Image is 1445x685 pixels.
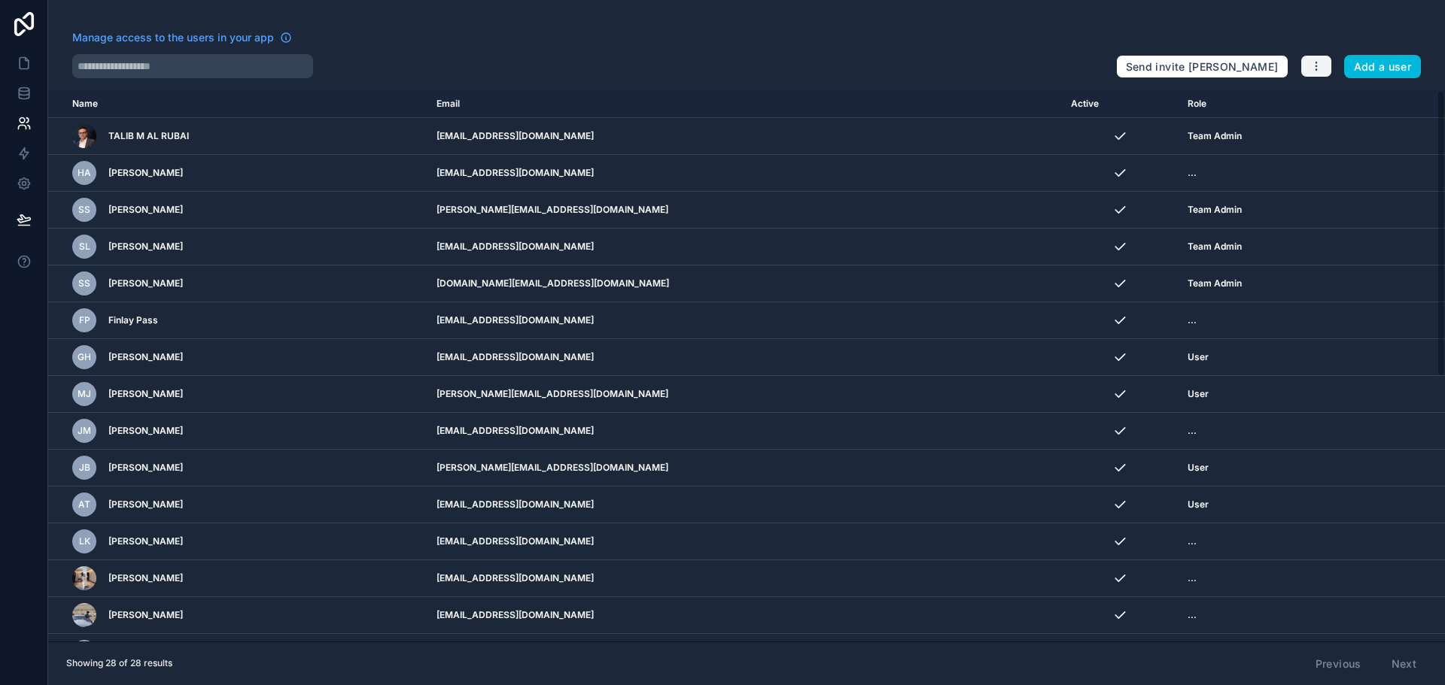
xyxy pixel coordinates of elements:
[1188,314,1197,326] span: ...
[108,462,183,474] span: [PERSON_NAME]
[427,265,1062,302] td: [DOMAIN_NAME][EMAIL_ADDRESS][DOMAIN_NAME]
[1188,167,1197,179] span: ...
[108,241,183,253] span: [PERSON_NAME]
[108,351,183,363] span: [PERSON_NAME]
[78,499,90,511] span: AT
[1344,55,1422,79] button: Add a user
[108,167,183,179] span: [PERSON_NAME]
[427,560,1062,597] td: [EMAIL_ADDRESS][DOMAIN_NAME]
[427,90,1062,118] th: Email
[1188,277,1242,289] span: Team Admin
[79,535,90,547] span: LK
[108,425,183,437] span: [PERSON_NAME]
[108,535,183,547] span: [PERSON_NAME]
[427,450,1062,486] td: [PERSON_NAME][EMAIL_ADDRESS][DOMAIN_NAME]
[48,90,427,118] th: Name
[66,657,172,669] span: Showing 28 of 28 results
[78,277,90,289] span: SS
[1188,425,1197,437] span: ...
[108,609,183,621] span: [PERSON_NAME]
[108,499,183,511] span: [PERSON_NAME]
[108,314,158,326] span: Finlay Pass
[427,192,1062,229] td: [PERSON_NAME][EMAIL_ADDRESS][DOMAIN_NAME]
[1062,90,1178,118] th: Active
[427,486,1062,523] td: [EMAIL_ADDRESS][DOMAIN_NAME]
[427,597,1062,634] td: [EMAIL_ADDRESS][DOMAIN_NAME]
[78,388,91,400] span: MJ
[108,130,189,142] span: TALIB M AL RUBAI
[427,376,1062,413] td: [PERSON_NAME][EMAIL_ADDRESS][DOMAIN_NAME]
[1116,55,1288,79] button: Send invite [PERSON_NAME]
[427,634,1062,671] td: [PERSON_NAME][EMAIL_ADDRESS][DOMAIN_NAME]
[78,425,91,437] span: JM
[78,167,91,179] span: HA
[427,302,1062,339] td: [EMAIL_ADDRESS][DOMAIN_NAME]
[78,351,91,363] span: GH
[48,90,1445,641] div: scrollable content
[79,241,90,253] span: SL
[427,523,1062,560] td: [EMAIL_ADDRESS][DOMAIN_NAME]
[427,229,1062,265] td: [EMAIL_ADDRESS][DOMAIN_NAME]
[79,462,90,474] span: JB
[427,118,1062,155] td: [EMAIL_ADDRESS][DOMAIN_NAME]
[427,413,1062,450] td: [EMAIL_ADDRESS][DOMAIN_NAME]
[1188,499,1209,511] span: User
[427,339,1062,376] td: [EMAIL_ADDRESS][DOMAIN_NAME]
[1188,130,1242,142] span: Team Admin
[1188,572,1197,584] span: ...
[72,30,274,45] span: Manage access to the users in your app
[1188,462,1209,474] span: User
[427,155,1062,192] td: [EMAIL_ADDRESS][DOMAIN_NAME]
[1179,90,1361,118] th: Role
[1188,609,1197,621] span: ...
[108,277,183,289] span: [PERSON_NAME]
[1188,241,1242,253] span: Team Admin
[108,388,183,400] span: [PERSON_NAME]
[1188,204,1242,216] span: Team Admin
[108,204,183,216] span: [PERSON_NAME]
[1188,388,1209,400] span: User
[108,572,183,584] span: [PERSON_NAME]
[72,30,292,45] a: Manage access to the users in your app
[79,314,90,326] span: FP
[1188,351,1209,363] span: User
[78,204,90,216] span: SS
[1188,535,1197,547] span: ...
